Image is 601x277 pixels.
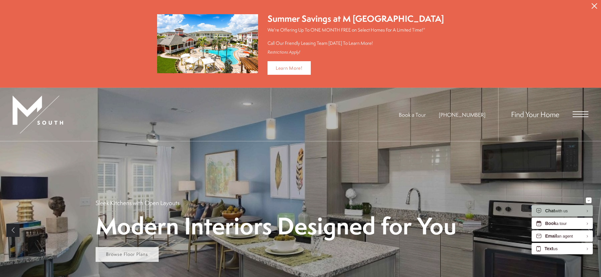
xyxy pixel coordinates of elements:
[439,111,486,118] span: [PHONE_NUMBER]
[399,111,426,118] a: Book a Tour
[511,109,559,119] a: Find Your Home
[573,111,588,117] button: Open Menu
[268,27,444,46] p: We're Offering Up To ONE MONTH FREE on Select Homes For A Limited Time!* Call Our Friendly Leasin...
[96,213,457,238] p: Modern Interiors Designed for You
[268,13,444,25] div: Summer Savings at M [GEOGRAPHIC_DATA]
[268,61,311,75] a: Learn More!
[106,251,148,257] span: Browse Floor Plans
[96,199,180,207] p: Sleek Kitchens with Open Layouts
[157,14,258,73] img: Summer Savings at M South Apartments
[439,111,486,118] a: Call us at (813) 544-2303
[6,224,20,237] a: Previous
[268,50,444,55] div: Restrictions Apply!
[96,247,159,262] a: Browse Floor Plans
[13,96,63,133] img: MSouth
